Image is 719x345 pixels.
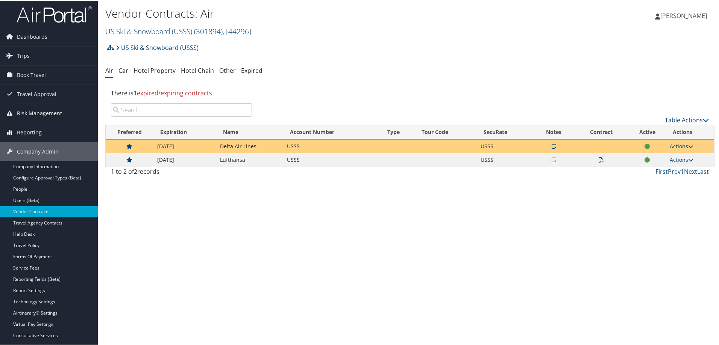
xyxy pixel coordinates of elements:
[681,167,684,175] a: 1
[118,66,128,74] a: Car
[105,66,113,74] a: Air
[216,124,283,139] th: Name: activate to sort column ascending
[111,166,252,179] div: 1 to 2 of records
[666,124,714,139] th: Actions
[133,88,137,96] strong: 1
[105,5,511,21] h1: Vendor Contracts: Air
[111,102,252,116] input: Search
[684,167,697,175] a: Next
[181,66,214,74] a: Hotel Chain
[477,139,534,152] td: USSS
[194,26,223,36] span: ( 301894 )
[668,167,681,175] a: Prev
[223,26,251,36] span: , [ 44296 ]
[534,124,574,139] th: Notes: activate to sort column ascending
[655,4,714,26] a: [PERSON_NAME]
[219,66,236,74] a: Other
[17,5,92,23] img: airportal-logo.png
[283,139,381,152] td: USSS
[17,122,42,141] span: Reporting
[153,152,216,166] td: [DATE]
[660,11,707,19] span: [PERSON_NAME]
[241,66,262,74] a: Expired
[670,155,693,163] a: Actions
[655,167,668,175] a: First
[697,167,709,175] a: Last
[106,124,153,139] th: Preferred: activate to sort column ascending
[17,65,46,84] span: Book Travel
[216,139,283,152] td: Delta Air Lines
[381,124,415,139] th: Type: activate to sort column ascending
[17,46,30,65] span: Trips
[670,142,693,149] a: Actions
[134,167,137,175] span: 2
[574,124,629,139] th: Contract: activate to sort column ascending
[153,124,216,139] th: Expiration: activate to sort column ascending
[105,26,251,36] a: US Ski & Snowboard (USSS)
[17,84,56,103] span: Travel Approval
[477,124,534,139] th: SecuRate: activate to sort column ascending
[665,115,709,124] a: Table Actions
[283,124,381,139] th: Account Number: activate to sort column ascending
[17,103,62,122] span: Risk Management
[116,39,199,54] a: US Ski & Snowboard (USSS)
[629,124,666,139] th: Active: activate to sort column ascending
[477,152,534,166] td: USSS
[105,82,714,102] div: There is
[17,142,59,160] span: Company Admin
[415,124,476,139] th: Tour Code: activate to sort column ascending
[283,152,381,166] td: USSS
[153,139,216,152] td: [DATE]
[216,152,283,166] td: Lufthansa
[133,66,176,74] a: Hotel Property
[17,27,47,45] span: Dashboards
[133,88,212,96] span: expired/expiring contracts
